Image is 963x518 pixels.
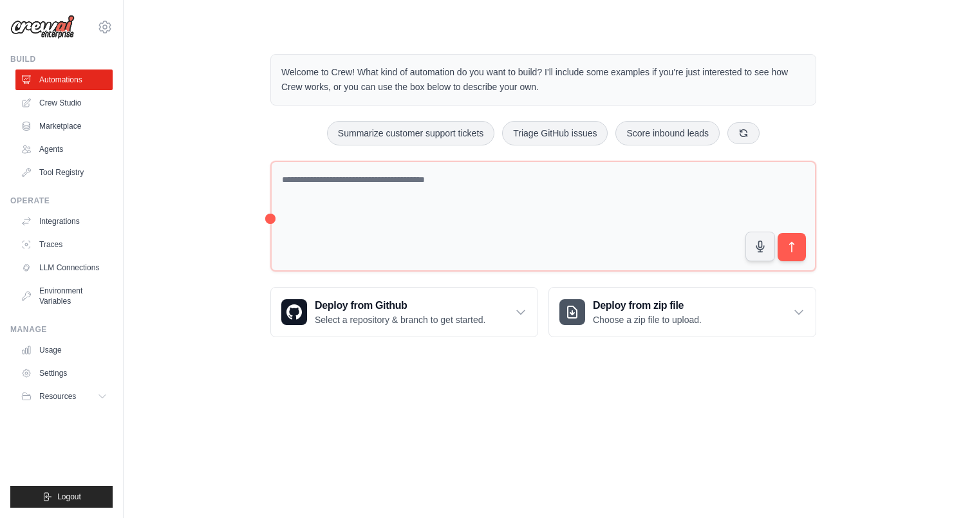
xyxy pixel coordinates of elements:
[10,324,113,335] div: Manage
[15,139,113,160] a: Agents
[15,257,113,278] a: LLM Connections
[15,69,113,90] a: Automations
[39,391,76,402] span: Resources
[57,492,81,502] span: Logout
[15,116,113,136] a: Marketplace
[15,340,113,360] a: Usage
[15,162,113,183] a: Tool Registry
[15,386,113,407] button: Resources
[15,211,113,232] a: Integrations
[593,313,702,326] p: Choose a zip file to upload.
[10,486,113,508] button: Logout
[15,93,113,113] a: Crew Studio
[615,121,720,145] button: Score inbound leads
[10,15,75,39] img: Logo
[315,313,485,326] p: Select a repository & branch to get started.
[10,196,113,206] div: Operate
[502,121,608,145] button: Triage GitHub issues
[315,298,485,313] h3: Deploy from Github
[10,54,113,64] div: Build
[15,234,113,255] a: Traces
[15,363,113,384] a: Settings
[593,298,702,313] h3: Deploy from zip file
[327,121,494,145] button: Summarize customer support tickets
[15,281,113,311] a: Environment Variables
[281,65,805,95] p: Welcome to Crew! What kind of automation do you want to build? I'll include some examples if you'...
